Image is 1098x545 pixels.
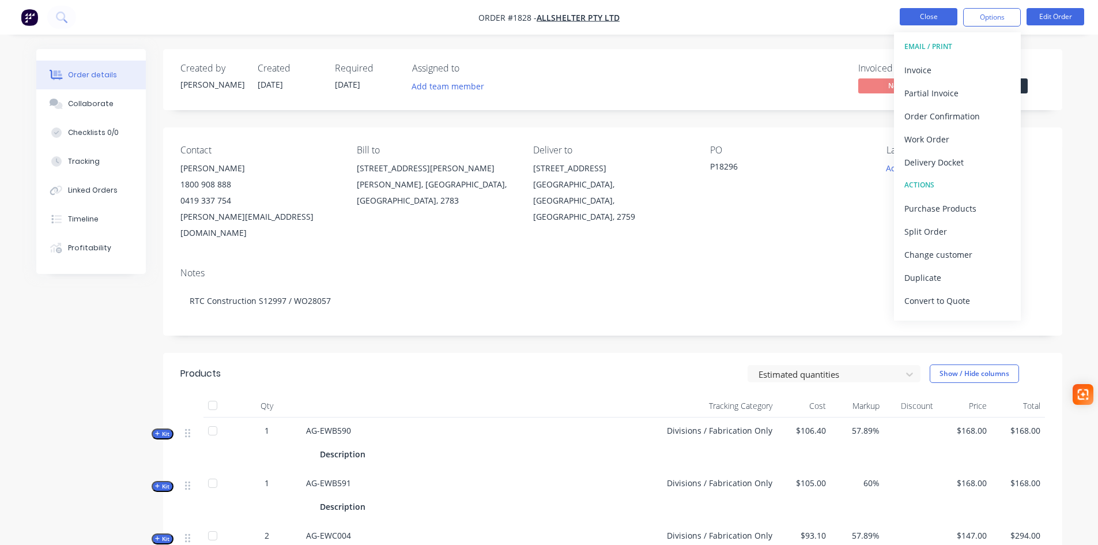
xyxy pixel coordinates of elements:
button: Tracking [36,147,146,176]
div: Archive [904,315,1010,332]
div: Split Order [904,223,1010,240]
div: Divisions / Fabrication Only [647,470,777,523]
div: Assigned to [412,63,527,74]
img: Factory [21,9,38,26]
div: Checklists 0/0 [68,127,119,138]
div: [GEOGRAPHIC_DATA], [GEOGRAPHIC_DATA], [GEOGRAPHIC_DATA], 2759 [533,176,691,225]
div: Deliver to [533,145,691,156]
div: Linked Orders [68,185,118,196]
div: Tracking Category [647,394,777,418]
a: Allshelter Pty Ltd [537,12,620,23]
button: Add team member [405,78,490,94]
button: Checklists 0/0 [36,118,146,147]
button: Show / Hide columns [930,364,1019,383]
span: AG-EWB590 [306,425,351,436]
span: Kit [155,482,170,491]
div: [STREET_ADDRESS] [533,160,691,176]
div: Collaborate [68,99,114,109]
div: Bill to [357,145,515,156]
span: AG-EWB591 [306,478,351,488]
div: Products [180,367,221,381]
button: Kit [152,429,173,439]
button: Linked Orders [36,176,146,205]
div: Work Order [904,131,1010,148]
div: Partial Invoice [904,85,1010,102]
span: $168.00 [996,477,1040,489]
span: [DATE] [258,79,283,90]
span: No [858,78,927,93]
div: PO [710,145,868,156]
div: [STREET_ADDRESS][GEOGRAPHIC_DATA], [GEOGRAPHIC_DATA], [GEOGRAPHIC_DATA], 2759 [533,160,691,225]
button: Kit [152,533,173,544]
span: Order #1828 - [478,12,537,23]
span: 1 [265,424,269,437]
div: Discount [884,394,938,418]
button: Close [900,8,957,25]
div: [PERSON_NAME][EMAIL_ADDRESS][DOMAIN_NAME] [180,209,338,241]
div: RTC Construction S12997 / WO28057 [180,283,1045,318]
div: [PERSON_NAME]1800 908 8880419 337 754[PERSON_NAME][EMAIL_ADDRESS][DOMAIN_NAME] [180,160,338,241]
button: Order details [36,61,146,89]
span: $93.10 [782,529,826,542]
span: $106.40 [782,424,826,437]
span: $168.00 [942,424,987,437]
div: [PERSON_NAME], [GEOGRAPHIC_DATA], [GEOGRAPHIC_DATA], 2783 [357,176,515,209]
span: $168.00 [942,477,987,489]
div: Cost [777,394,831,418]
div: Divisions / Fabrication Only [647,418,777,470]
div: 0419 337 754 [180,193,338,209]
button: Profitability [36,234,146,262]
span: 57.89% [835,529,880,542]
span: Kit [155,535,170,543]
div: [PERSON_NAME] [180,160,338,176]
div: Qty [232,394,301,418]
div: P18296 [710,160,854,176]
div: Change customer [904,246,1010,263]
div: Description [320,446,370,463]
span: $105.00 [782,477,826,489]
button: Kit [152,481,173,492]
div: Price [938,394,991,418]
div: Tracking [68,156,100,167]
div: Contact [180,145,338,156]
button: Add labels [880,160,933,176]
div: Labels [886,145,1044,156]
button: Edit Order [1027,8,1084,25]
div: Invoice [904,62,1010,78]
div: Created by [180,63,244,74]
div: Delivery Docket [904,154,1010,171]
div: [STREET_ADDRESS][PERSON_NAME][PERSON_NAME], [GEOGRAPHIC_DATA], [GEOGRAPHIC_DATA], 2783 [357,160,515,209]
div: [STREET_ADDRESS][PERSON_NAME] [357,160,515,176]
div: Purchase Products [904,200,1010,217]
div: Total [991,394,1045,418]
span: 1 [265,477,269,489]
div: Duplicate [904,269,1010,286]
span: 2 [265,529,269,542]
div: Profitability [68,243,111,253]
span: 60% [835,477,880,489]
div: EMAIL / PRINT [904,39,1010,54]
div: Description [320,498,370,515]
span: [DATE] [335,79,360,90]
div: [PERSON_NAME] [180,78,244,91]
span: Kit [155,430,170,438]
div: Required [335,63,398,74]
span: $147.00 [942,529,987,542]
div: Notes [180,268,1045,279]
span: $168.00 [996,424,1040,437]
button: Add team member [412,78,490,94]
div: Convert to Quote [904,292,1010,309]
div: 1800 908 888 [180,176,338,193]
button: Options [963,8,1021,27]
div: Order Confirmation [904,108,1010,125]
div: Order details [68,70,117,80]
div: Timeline [68,214,99,224]
span: AG-EWC004 [306,530,351,541]
button: Timeline [36,205,146,234]
div: Markup [831,394,884,418]
div: Created [258,63,321,74]
div: ACTIONS [904,178,1010,193]
span: $294.00 [996,529,1040,542]
span: 57.89% [835,424,880,437]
